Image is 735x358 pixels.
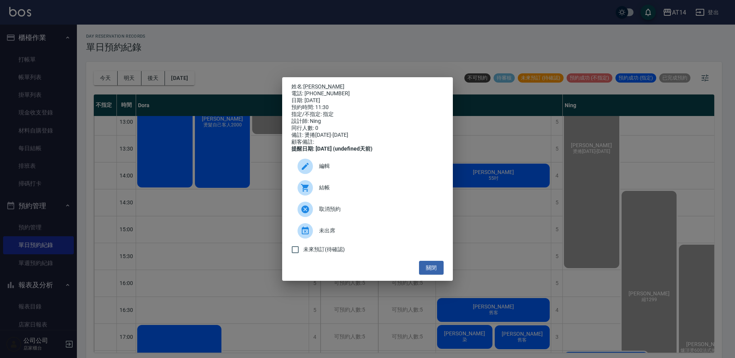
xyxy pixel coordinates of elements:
span: 未出席 [319,227,437,235]
span: 取消預約 [319,205,437,213]
div: 日期: [DATE] [291,97,444,104]
span: 編輯 [319,162,437,170]
div: 指定/不指定: 指定 [291,111,444,118]
p: 姓名: [291,83,444,90]
div: 備註: 燙捲[DATE]-[DATE] [291,132,444,139]
div: 預約時間: 11:30 [291,104,444,111]
span: 結帳 [319,184,437,192]
a: 結帳 [291,177,444,199]
div: 提醒日期: [DATE] (undefined天前) [291,146,444,152]
div: 編輯 [291,156,444,177]
div: 電話: [PHONE_NUMBER] [291,90,444,97]
span: 未來預訂(待確認) [303,245,345,254]
div: 未出席 [291,220,444,242]
a: [PERSON_NAME] [303,83,344,89]
div: 同行人數: 0 [291,125,444,132]
button: 關閉 [419,261,444,275]
div: 顧客備註: [291,139,444,146]
div: 取消預約 [291,199,444,220]
div: 設計師: Ning [291,118,444,125]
